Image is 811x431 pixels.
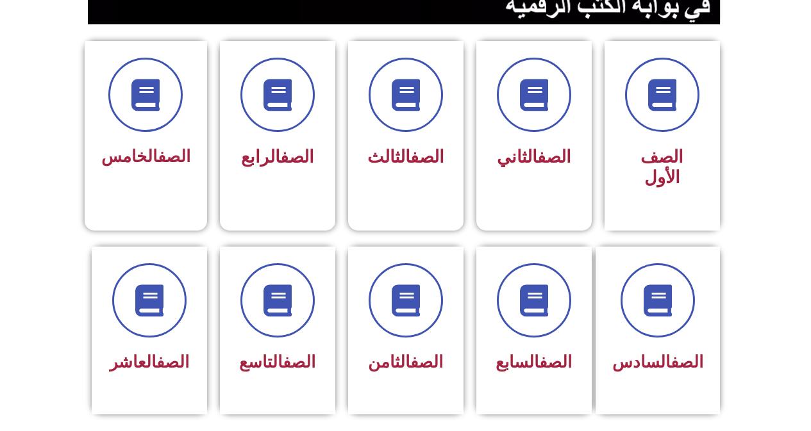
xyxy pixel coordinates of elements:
[410,352,443,371] a: الصف
[612,352,703,371] span: السادس
[410,147,444,167] a: الصف
[537,147,571,167] a: الصف
[156,352,189,371] a: الصف
[539,352,572,371] a: الصف
[496,352,572,371] span: السابع
[158,147,190,166] a: الصف
[497,147,571,167] span: الثاني
[239,352,315,371] span: التاسع
[671,352,703,371] a: الصف
[283,352,315,371] a: الصف
[110,352,189,371] span: العاشر
[101,147,190,166] span: الخامس
[280,147,314,167] a: الصف
[367,147,444,167] span: الثالث
[241,147,314,167] span: الرابع
[368,352,443,371] span: الثامن
[640,147,683,188] span: الصف الأول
